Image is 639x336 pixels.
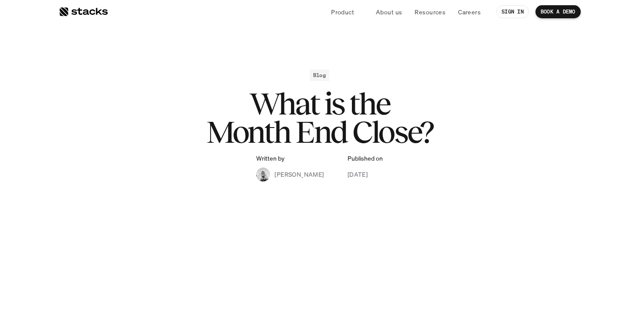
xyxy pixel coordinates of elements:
h2: Blog [313,72,326,78]
p: [PERSON_NAME] [274,170,324,179]
p: SIGN IN [502,9,524,15]
p: Written by [256,155,284,162]
p: Product [331,7,354,17]
p: Published on [348,155,383,162]
p: About us [376,7,402,17]
h1: What is the Month End Close? [146,90,494,146]
a: Careers [453,4,486,20]
a: About us [371,4,407,20]
p: Careers [458,7,481,17]
p: BOOK A DEMO [541,9,575,15]
p: Resources [415,7,445,17]
p: [DATE] [348,170,368,179]
a: SIGN IN [496,5,529,18]
a: BOOK A DEMO [535,5,581,18]
a: Resources [409,4,451,20]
